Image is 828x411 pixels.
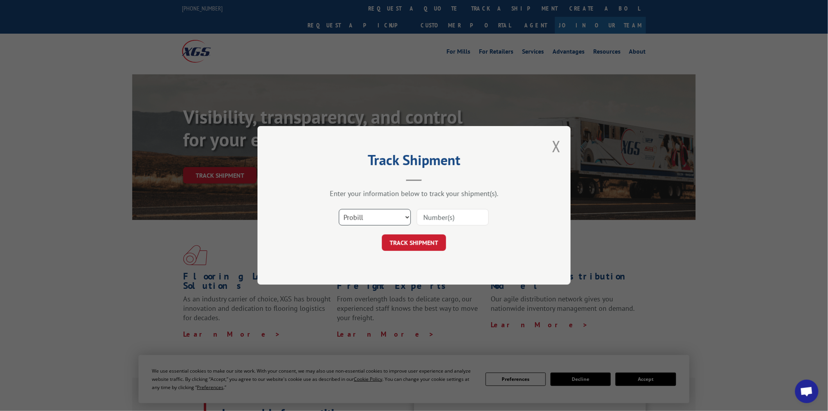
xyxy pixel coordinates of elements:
[795,380,819,403] div: Open chat
[297,155,531,169] h2: Track Shipment
[297,189,531,198] div: Enter your information below to track your shipment(s).
[552,136,561,157] button: Close modal
[417,209,489,226] input: Number(s)
[382,235,446,251] button: TRACK SHIPMENT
